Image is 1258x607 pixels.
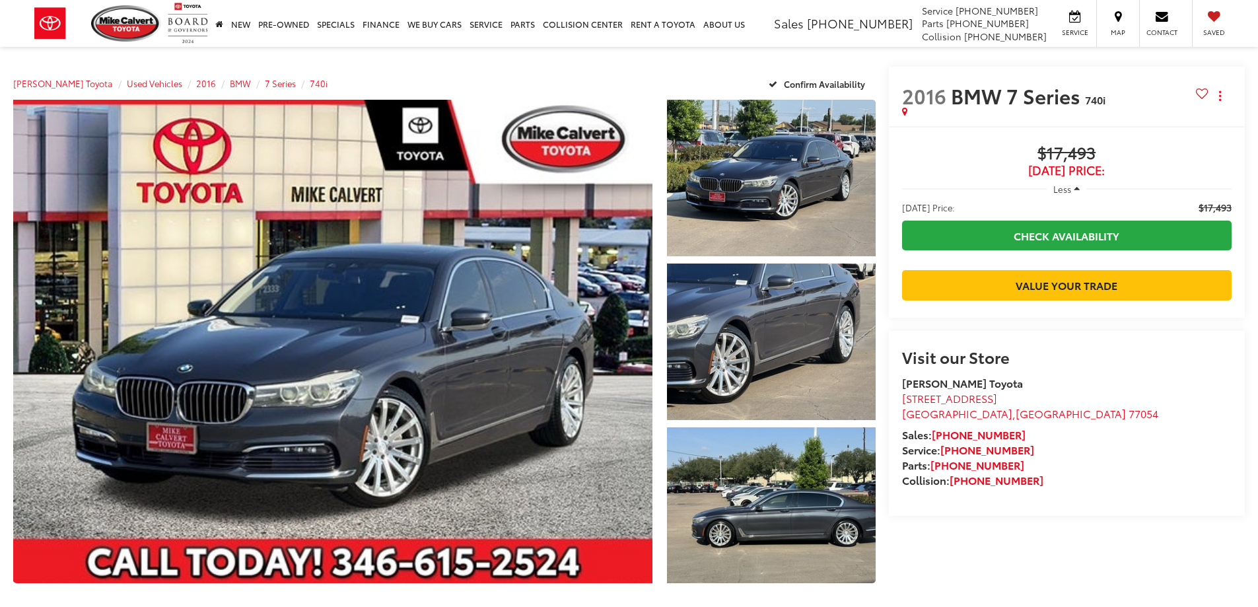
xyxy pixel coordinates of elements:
span: Sales [774,15,804,32]
span: BMW 7 Series [951,81,1085,110]
img: 2016 BMW 7 Series 740i [7,97,658,586]
a: Expand Photo 1 [667,100,876,256]
span: , [902,406,1158,421]
a: [PHONE_NUMBER] [950,472,1043,487]
span: [DATE] Price: [902,201,955,214]
strong: [PERSON_NAME] Toyota [902,375,1023,390]
button: Actions [1208,84,1232,107]
a: [PHONE_NUMBER] [930,457,1024,472]
span: Collision [922,30,961,43]
a: Expand Photo 0 [13,100,652,583]
a: 7 Series [265,77,296,89]
span: [GEOGRAPHIC_DATA] [902,406,1012,421]
img: Mike Calvert Toyota [91,5,161,42]
a: 740i [310,77,328,89]
img: 2016 BMW 7 Series 740i [664,98,877,258]
span: [PHONE_NUMBER] [946,17,1029,30]
a: [PHONE_NUMBER] [932,427,1026,442]
span: [PHONE_NUMBER] [956,4,1038,17]
span: Service [1060,28,1090,37]
a: BMW [230,77,251,89]
button: Confirm Availability [761,72,876,95]
span: Service [922,4,953,17]
span: Parts [922,17,944,30]
span: [PHONE_NUMBER] [964,30,1047,43]
strong: Sales: [902,427,1026,442]
span: 2016 [902,81,946,110]
a: Value Your Trade [902,270,1232,300]
span: dropdown dots [1219,90,1221,101]
span: [STREET_ADDRESS] [902,390,997,406]
a: Used Vehicles [127,77,182,89]
span: [PHONE_NUMBER] [807,15,913,32]
span: $17,493 [902,144,1232,164]
span: Confirm Availability [784,78,865,90]
img: 2016 BMW 7 Series 740i [664,262,877,421]
h2: Visit our Store [902,348,1232,365]
span: 77054 [1129,406,1158,421]
span: Contact [1146,28,1177,37]
a: Expand Photo 2 [667,264,876,420]
a: [PERSON_NAME] Toyota [13,77,113,89]
span: Less [1053,183,1071,195]
span: [DATE] Price: [902,164,1232,177]
strong: Service: [902,442,1034,457]
span: [GEOGRAPHIC_DATA] [1016,406,1126,421]
a: Check Availability [902,221,1232,250]
span: 740i [1085,92,1105,107]
strong: Collision: [902,472,1043,487]
span: Map [1103,28,1133,37]
span: $17,493 [1199,201,1232,214]
img: 2016 BMW 7 Series 740i [664,425,877,585]
a: [STREET_ADDRESS] [GEOGRAPHIC_DATA],[GEOGRAPHIC_DATA] 77054 [902,390,1158,421]
strong: Parts: [902,457,1024,472]
button: Less [1047,177,1086,201]
span: Saved [1199,28,1228,37]
a: 2016 [196,77,216,89]
a: Expand Photo 3 [667,427,876,584]
a: [PHONE_NUMBER] [940,442,1034,457]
